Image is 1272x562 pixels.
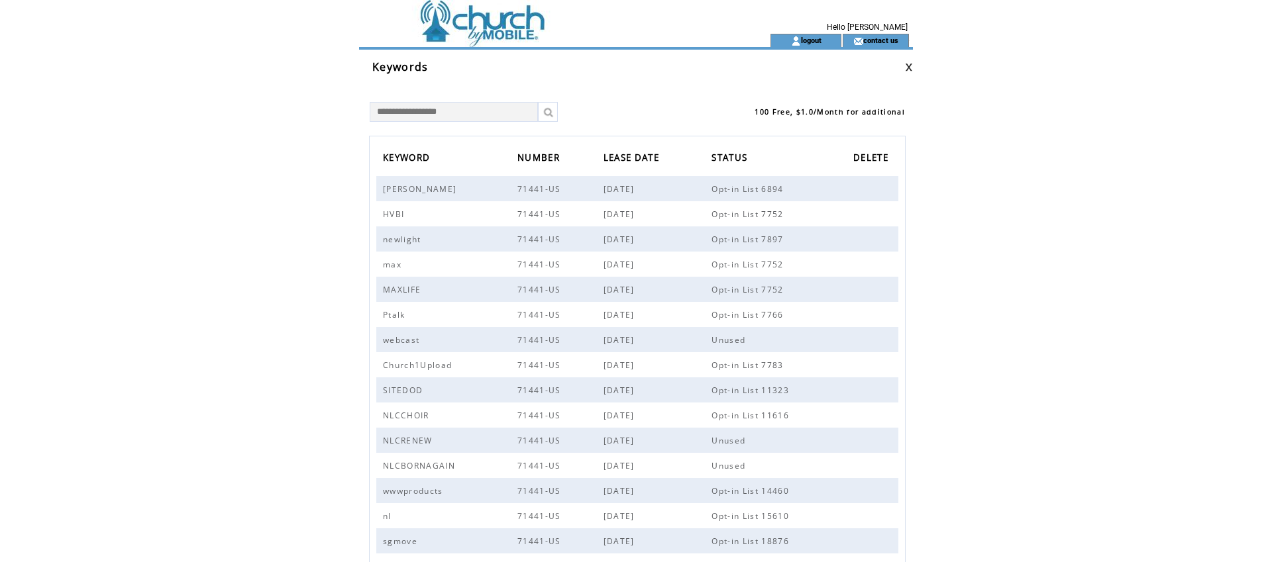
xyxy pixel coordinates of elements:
span: 71441-US [517,234,564,245]
span: SITEDOD [383,385,426,396]
span: nl [383,510,395,522]
span: NLCRENEW [383,435,436,446]
span: NLCCHOIR [383,410,433,421]
span: Ptalk [383,309,409,320]
span: [DATE] [604,410,638,421]
a: LEASE DATE [604,148,666,170]
span: KEYWORD [383,148,433,170]
span: LEASE DATE [604,148,662,170]
span: [DATE] [604,209,638,220]
a: logout [801,36,821,44]
span: [DATE] [604,510,638,522]
span: STATUS [712,148,751,170]
span: [DATE] [604,183,638,195]
span: Opt-in List 15610 [712,510,792,522]
span: Church1Upload [383,359,455,371]
span: 71441-US [517,510,564,522]
span: [DATE] [604,284,638,295]
span: 71441-US [517,460,564,471]
span: [DATE] [604,309,638,320]
span: 71441-US [517,284,564,295]
span: [DATE] [604,359,638,371]
span: 71441-US [517,485,564,496]
span: Opt-in List 7752 [712,209,786,220]
span: [DATE] [604,485,638,496]
span: [DATE] [604,435,638,446]
span: Opt-in List 6894 [712,183,786,195]
span: Opt-in List 7752 [712,259,786,270]
span: 71441-US [517,410,564,421]
img: account_icon.gif [791,36,801,46]
span: Opt-in List 7752 [712,284,786,295]
a: KEYWORD [383,148,437,170]
span: newlight [383,234,425,245]
span: NLCBORNAGAIN [383,460,458,471]
span: 71441-US [517,435,564,446]
span: [DATE] [604,460,638,471]
span: max [383,259,405,270]
span: wwwproducts [383,485,447,496]
span: 71441-US [517,309,564,320]
span: Opt-in List 18876 [712,536,792,547]
span: Opt-in List 11323 [712,385,792,396]
span: HVBI [383,209,407,220]
span: Opt-in List 7766 [712,309,786,320]
span: Hello [PERSON_NAME] [827,23,908,32]
span: [PERSON_NAME] [383,183,460,195]
span: Unused [712,460,749,471]
span: 71441-US [517,259,564,270]
span: Opt-in List 11616 [712,410,792,421]
span: DELETE [853,148,892,170]
span: Opt-in List 7783 [712,359,786,371]
span: [DATE] [604,385,638,396]
span: Unused [712,435,749,446]
span: [DATE] [604,536,638,547]
span: [DATE] [604,334,638,346]
span: [DATE] [604,234,638,245]
img: contact_us_icon.gif [853,36,863,46]
span: Opt-in List 7897 [712,234,786,245]
span: 71441-US [517,536,564,547]
span: MAXLIFE [383,284,424,295]
a: STATUS [712,148,754,170]
span: 100 Free, $1.0/Month for additional [755,107,905,117]
span: 71441-US [517,359,564,371]
span: 71441-US [517,209,564,220]
span: 71441-US [517,183,564,195]
a: contact us [863,36,898,44]
span: 71441-US [517,334,564,346]
span: NUMBER [517,148,563,170]
span: Unused [712,334,749,346]
span: sgmove [383,536,421,547]
span: webcast [383,334,423,346]
a: NUMBER [517,148,566,170]
span: 71441-US [517,385,564,396]
span: [DATE] [604,259,638,270]
span: Keywords [372,60,429,74]
span: Opt-in List 14460 [712,485,792,496]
